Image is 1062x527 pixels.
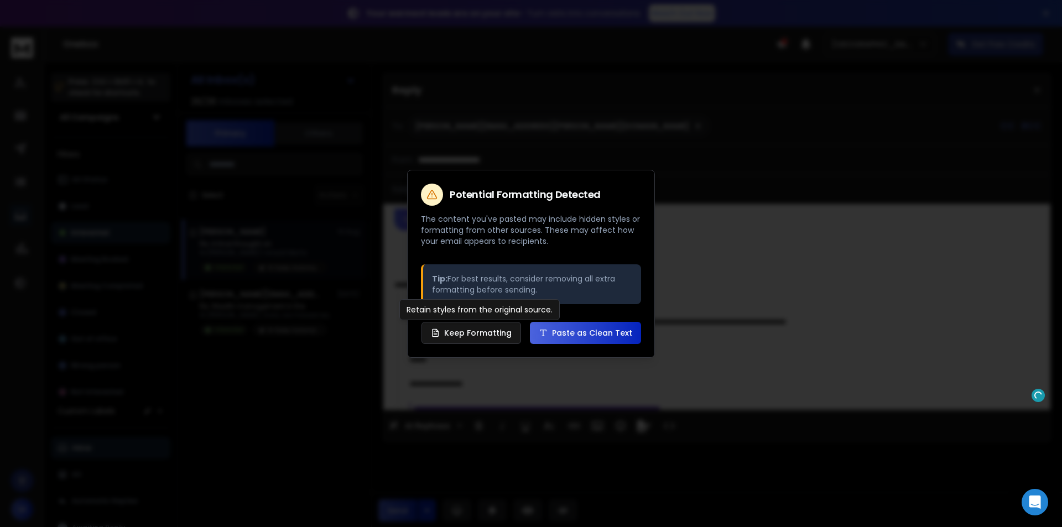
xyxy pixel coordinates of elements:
h2: Potential Formatting Detected [450,190,601,200]
div: Open Intercom Messenger [1022,489,1048,515]
p: The content you've pasted may include hidden styles or formatting from other sources. These may a... [421,213,641,247]
p: For best results, consider removing all extra formatting before sending. [432,273,632,295]
div: Retain styles from the original source. [399,299,560,320]
strong: Tip: [432,273,447,284]
button: Paste as Clean Text [530,322,641,344]
button: Keep Formatting [421,322,521,344]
